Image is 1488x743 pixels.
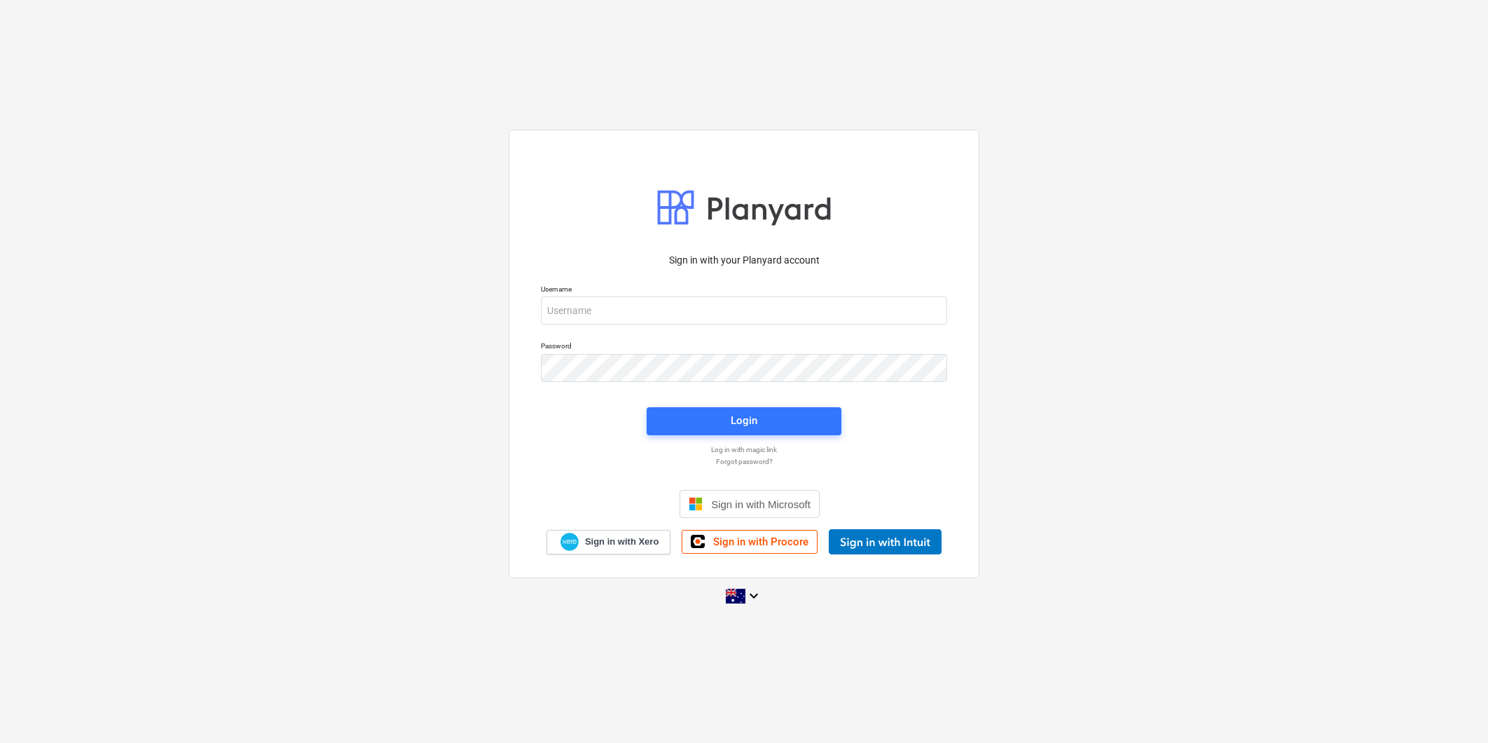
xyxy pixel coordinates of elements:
[689,497,703,511] img: Microsoft logo
[541,296,947,325] input: Username
[534,445,954,454] a: Log in with magic link
[541,285,947,296] p: Username
[546,530,671,554] a: Sign in with Xero
[682,530,818,554] a: Sign in with Procore
[647,407,841,435] button: Login
[585,536,659,548] span: Sign in with Xero
[534,457,954,466] a: Forgot password?
[731,411,757,430] div: Login
[541,341,947,353] p: Password
[711,498,811,510] span: Sign in with Microsoft
[541,253,947,268] p: Sign in with your Planyard account
[560,533,579,552] img: Xero logo
[745,587,762,604] i: keyboard_arrow_down
[713,536,808,548] span: Sign in with Procore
